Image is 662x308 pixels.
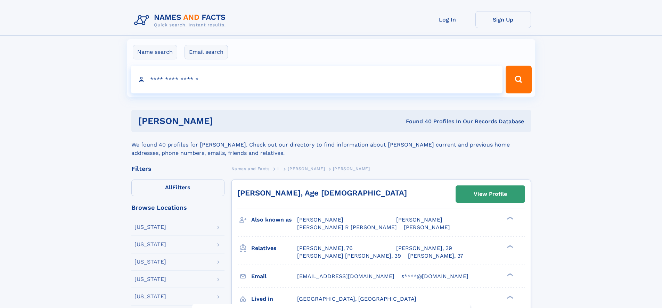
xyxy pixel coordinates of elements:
input: search input [131,66,503,93]
a: [PERSON_NAME], 76 [297,244,353,252]
div: Filters [131,166,224,172]
a: Sign Up [475,11,531,28]
div: ❯ [505,244,514,249]
h3: Also known as [251,214,297,226]
a: Log In [420,11,475,28]
a: L [277,164,280,173]
h3: Email [251,270,297,282]
div: Found 40 Profiles In Our Records Database [309,118,524,125]
img: Logo Names and Facts [131,11,231,30]
a: [PERSON_NAME], Age [DEMOGRAPHIC_DATA] [237,189,407,197]
span: [PERSON_NAME] R [PERSON_NAME] [297,224,397,231]
label: Email search [185,45,228,59]
span: [PERSON_NAME] [404,224,450,231]
div: We found 40 profiles for [PERSON_NAME]. Check out our directory to find information about [PERSON... [131,132,531,157]
a: [PERSON_NAME], 37 [408,252,463,260]
span: [PERSON_NAME] [297,216,343,223]
h1: [PERSON_NAME] [138,117,310,125]
div: ❯ [505,272,514,277]
div: [US_STATE] [134,259,166,265]
span: [PERSON_NAME] [333,166,370,171]
span: [GEOGRAPHIC_DATA], [GEOGRAPHIC_DATA] [297,295,416,302]
div: ❯ [505,216,514,220]
span: All [165,184,172,191]
h3: Relatives [251,242,297,254]
div: View Profile [474,186,507,202]
span: [PERSON_NAME] [396,216,442,223]
a: View Profile [456,186,525,202]
a: [PERSON_NAME] [288,164,325,173]
div: [US_STATE] [134,224,166,230]
span: L [277,166,280,171]
div: [US_STATE] [134,294,166,299]
label: Name search [133,45,177,59]
div: [US_STATE] [134,242,166,247]
a: [PERSON_NAME] [PERSON_NAME], 39 [297,252,401,260]
div: ❯ [505,295,514,299]
h3: Lived in [251,293,297,305]
span: [EMAIL_ADDRESS][DOMAIN_NAME] [297,273,394,280]
label: Filters [131,180,224,196]
button: Search Button [506,66,531,93]
a: [PERSON_NAME], 39 [396,244,452,252]
div: Browse Locations [131,205,224,211]
a: Names and Facts [231,164,270,173]
div: [US_STATE] [134,276,166,282]
span: [PERSON_NAME] [288,166,325,171]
